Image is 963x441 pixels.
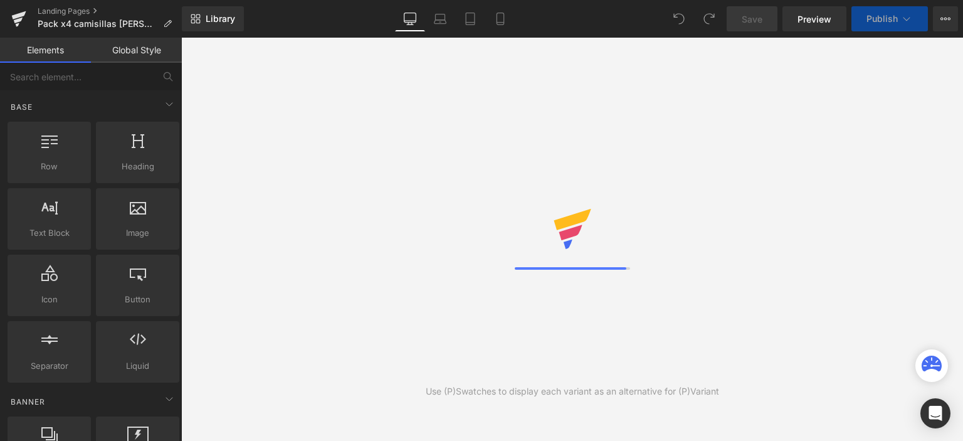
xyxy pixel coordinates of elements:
span: Preview [797,13,831,26]
span: Pack x4 camisillas [PERSON_NAME] Nike [38,19,158,29]
span: Heading [100,160,176,173]
a: Global Style [91,38,182,63]
a: Desktop [395,6,425,31]
span: Save [742,13,762,26]
span: Banner [9,396,46,408]
span: Button [100,293,176,306]
button: Undo [666,6,692,31]
button: More [933,6,958,31]
span: Library [206,13,235,24]
a: Landing Pages [38,6,182,16]
div: Open Intercom Messenger [920,398,950,428]
span: Row [11,160,87,173]
a: Mobile [485,6,515,31]
a: New Library [182,6,244,31]
span: Base [9,101,34,113]
span: Image [100,226,176,240]
span: Publish [866,14,898,24]
span: Liquid [100,359,176,373]
span: Text Block [11,226,87,240]
button: Publish [851,6,928,31]
span: Icon [11,293,87,306]
a: Tablet [455,6,485,31]
span: Separator [11,359,87,373]
a: Laptop [425,6,455,31]
div: Use (P)Swatches to display each variant as an alternative for (P)Variant [426,385,719,398]
button: Redo [697,6,722,31]
a: Preview [782,6,846,31]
